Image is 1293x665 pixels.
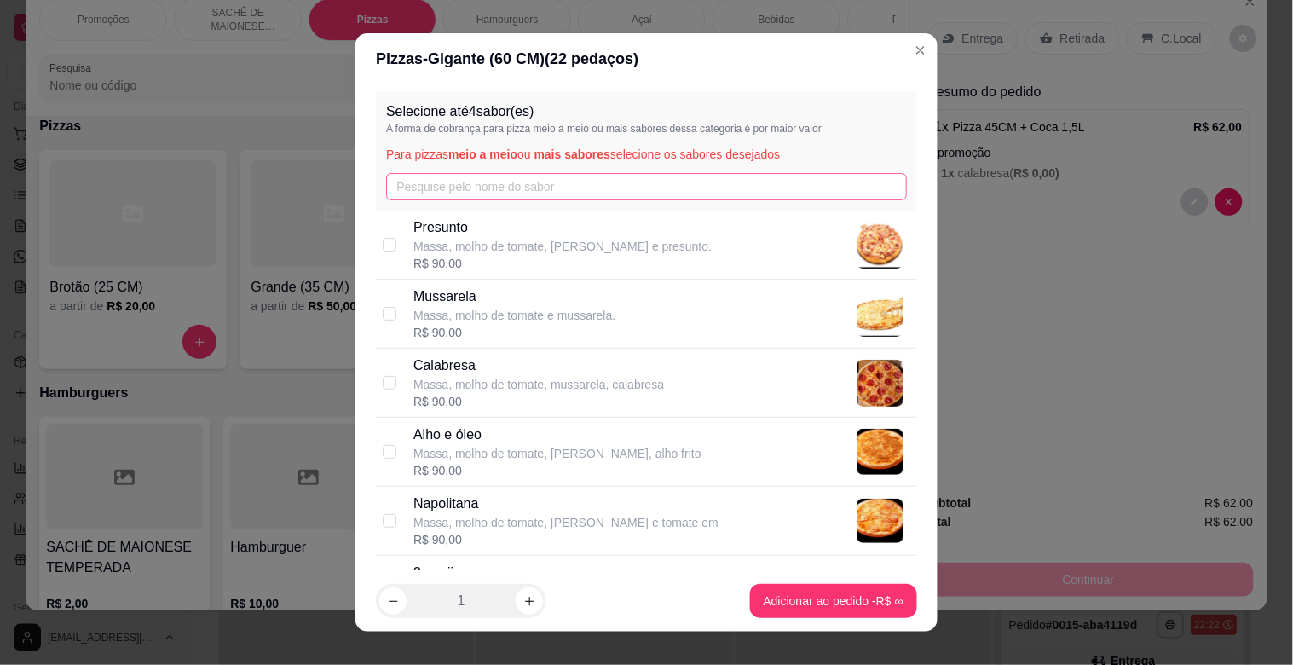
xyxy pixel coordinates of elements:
input: Pesquise pelo nome do sabor [386,173,907,200]
span: maior valor [771,123,822,135]
div: R$ 90,00 [413,324,615,341]
p: Calabresa [413,356,664,376]
p: Massa, molho de tomate e mussarela. [413,307,615,324]
p: A forma de cobrança para pizza meio a meio ou mais sabores dessa categoria é por [386,122,907,136]
span: meio a meio [448,147,517,161]
button: increase-product-quantity [516,587,543,615]
p: Massa, molho de tomate, [PERSON_NAME] e tomate em [413,514,719,531]
p: Para pizzas ou selecione os sabores desejados [386,146,907,163]
p: Alho e óleo [413,425,701,445]
button: Close [907,37,934,64]
p: 3 queijos [413,563,656,583]
p: Napolitana [413,494,719,514]
img: product-image [857,291,903,338]
p: Mussarela [413,286,615,307]
div: Pizzas - Gigante (60 CM) ( 22 pedaços) [376,47,917,71]
span: mais sabores [534,147,611,161]
img: product-image [857,499,903,544]
p: Selecione até 4 sabor(es) [386,101,907,122]
img: product-image [857,429,903,476]
div: R$ 90,00 [413,255,712,272]
div: R$ 90,00 [413,393,664,410]
button: Adicionar ao pedido -R$ ∞ [750,584,917,618]
p: 1 [458,591,465,611]
div: R$ 90,00 [413,531,719,548]
img: product-image [857,360,903,407]
div: R$ 90,00 [413,462,701,479]
p: Massa, molho de tomate, [PERSON_NAME], alho frito [413,445,701,462]
p: Presunto [413,217,712,238]
img: product-image [857,221,903,268]
p: Massa, molho de tomate, [PERSON_NAME] e presunto. [413,238,712,255]
button: decrease-product-quantity [379,587,407,615]
p: Massa, molho de tomate, mussarela, calabresa [413,376,664,393]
